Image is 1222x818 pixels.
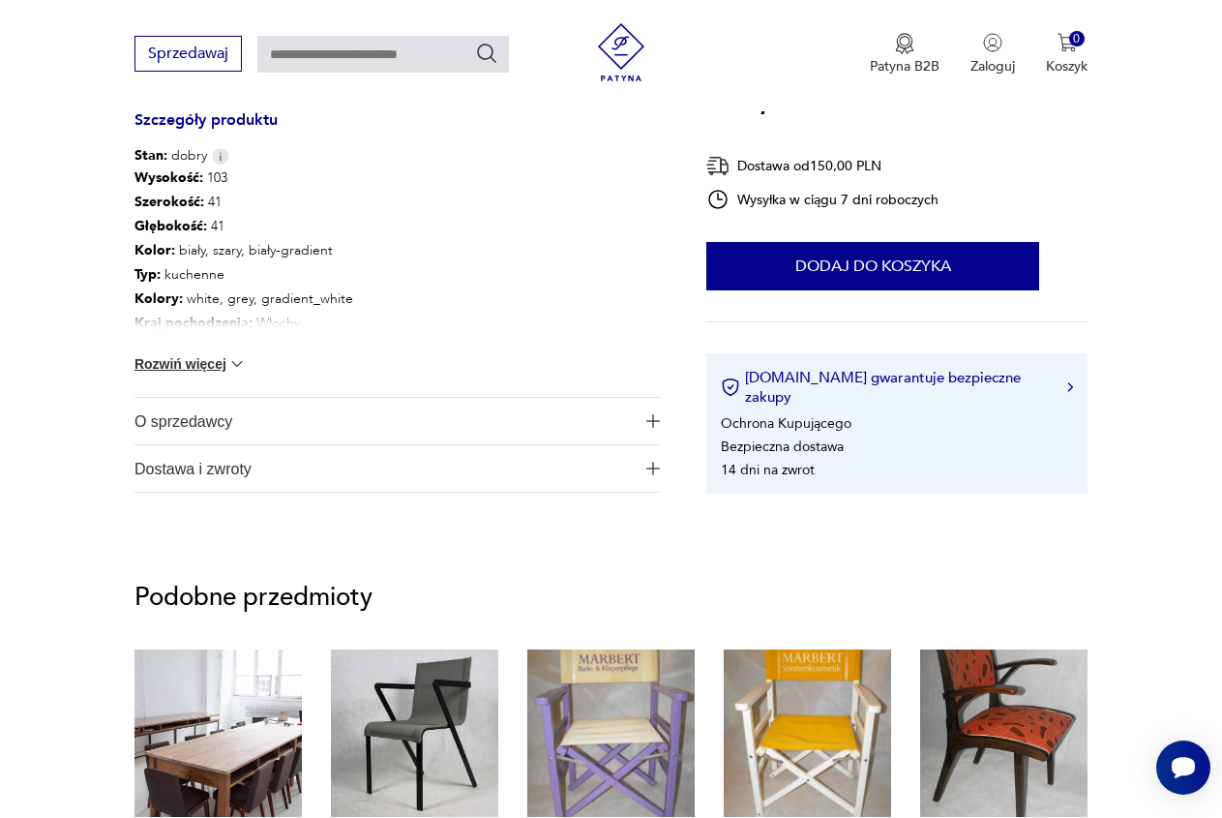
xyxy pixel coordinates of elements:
[983,33,1002,52] img: Ikonka użytkownika
[134,193,204,211] b: Szerokość :
[592,23,650,81] img: Patyna - sklep z meblami i dekoracjami vintage
[870,33,939,76] button: Patyna B2B
[646,462,660,475] img: Ikona plusa
[475,42,498,65] button: Szukaj
[721,460,815,478] li: 14 dni na zwrot
[134,48,242,62] a: Sprzedawaj
[134,36,242,72] button: Sprzedawaj
[134,311,642,335] p: Włochy
[870,57,939,76] p: Patyna B2B
[134,168,203,187] b: Wysokość :
[134,166,642,190] p: 103
[1069,31,1086,47] div: 0
[134,190,642,214] p: 41
[134,287,642,311] p: white, grey, gradient_white
[134,238,642,262] p: biały, szary, biały-gradient
[970,57,1015,76] p: Zaloguj
[134,217,207,235] b: Głębokość :
[721,437,844,455] li: Bezpieczna dostawa
[706,188,939,211] div: Wysyłka w ciągu 7 dni roboczych
[134,445,634,492] span: Dostawa i zwroty
[134,445,660,492] button: Ikona plusaDostawa i zwroty
[1058,33,1077,52] img: Ikona koszyka
[212,148,229,165] img: Info icon
[134,354,247,374] button: Rozwiń więcej
[721,413,851,432] li: Ochrona Kupującego
[1156,741,1210,795] iframe: Smartsupp widget button
[134,114,660,146] h3: Szczegóły produktu
[895,33,914,54] img: Ikona medalu
[1046,57,1088,76] p: Koszyk
[1046,33,1088,76] button: 0Koszyk
[134,262,642,287] p: kuchenne
[870,33,939,76] a: Ikona medaluPatyna B2B
[1067,382,1073,392] img: Ikona strzałki w prawo
[646,414,660,428] img: Ikona plusa
[134,398,634,444] span: O sprzedawcy
[706,242,1039,290] button: Dodaj do koszyka
[706,154,939,178] div: Dostawa od 150,00 PLN
[134,398,660,444] button: Ikona plusaO sprzedawcy
[706,154,730,178] img: Ikona dostawy
[134,214,642,238] p: 41
[134,146,207,166] span: dobry
[134,289,183,308] b: Kolory :
[970,33,1015,76] button: Zaloguj
[134,241,175,259] b: Kolor:
[134,586,1088,609] p: Podobne przedmioty
[721,378,740,397] img: Ikona certyfikatu
[227,354,247,374] img: chevron down
[134,265,161,284] b: Typ :
[721,368,1073,407] button: [DOMAIN_NAME] gwarantuje bezpieczne zakupy
[134,146,167,165] b: Stan:
[134,314,253,332] b: Kraj pochodzenia :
